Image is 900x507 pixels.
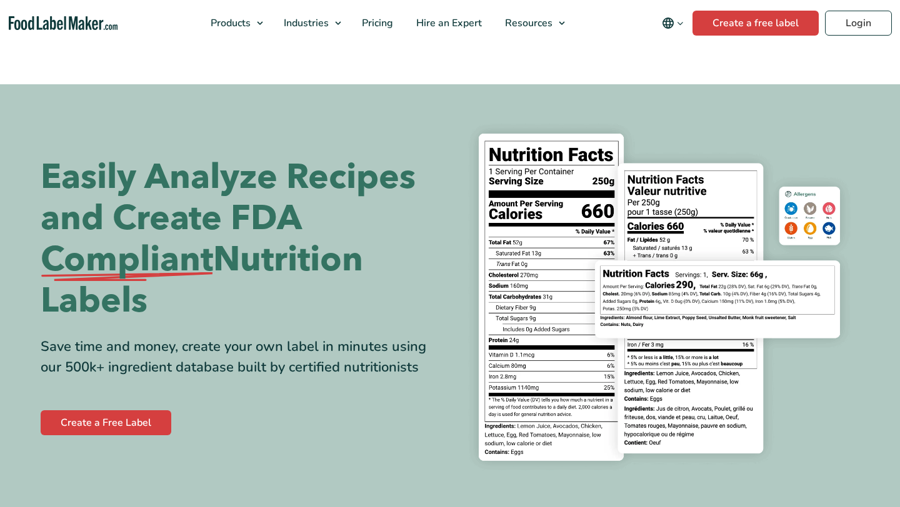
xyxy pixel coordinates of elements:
[358,16,394,30] span: Pricing
[825,11,892,36] a: Login
[41,239,213,280] span: Compliant
[41,337,441,378] div: Save time and money, create your own label in minutes using our 500k+ ingredient database built b...
[9,16,118,31] a: Food Label Maker homepage
[280,16,330,30] span: Industries
[207,16,252,30] span: Products
[412,16,483,30] span: Hire an Expert
[692,11,819,36] a: Create a free label
[41,410,171,435] a: Create a Free Label
[653,11,692,36] button: Change language
[41,157,441,322] h1: Easily Analyze Recipes and Create FDA Nutrition Labels
[501,16,554,30] span: Resources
